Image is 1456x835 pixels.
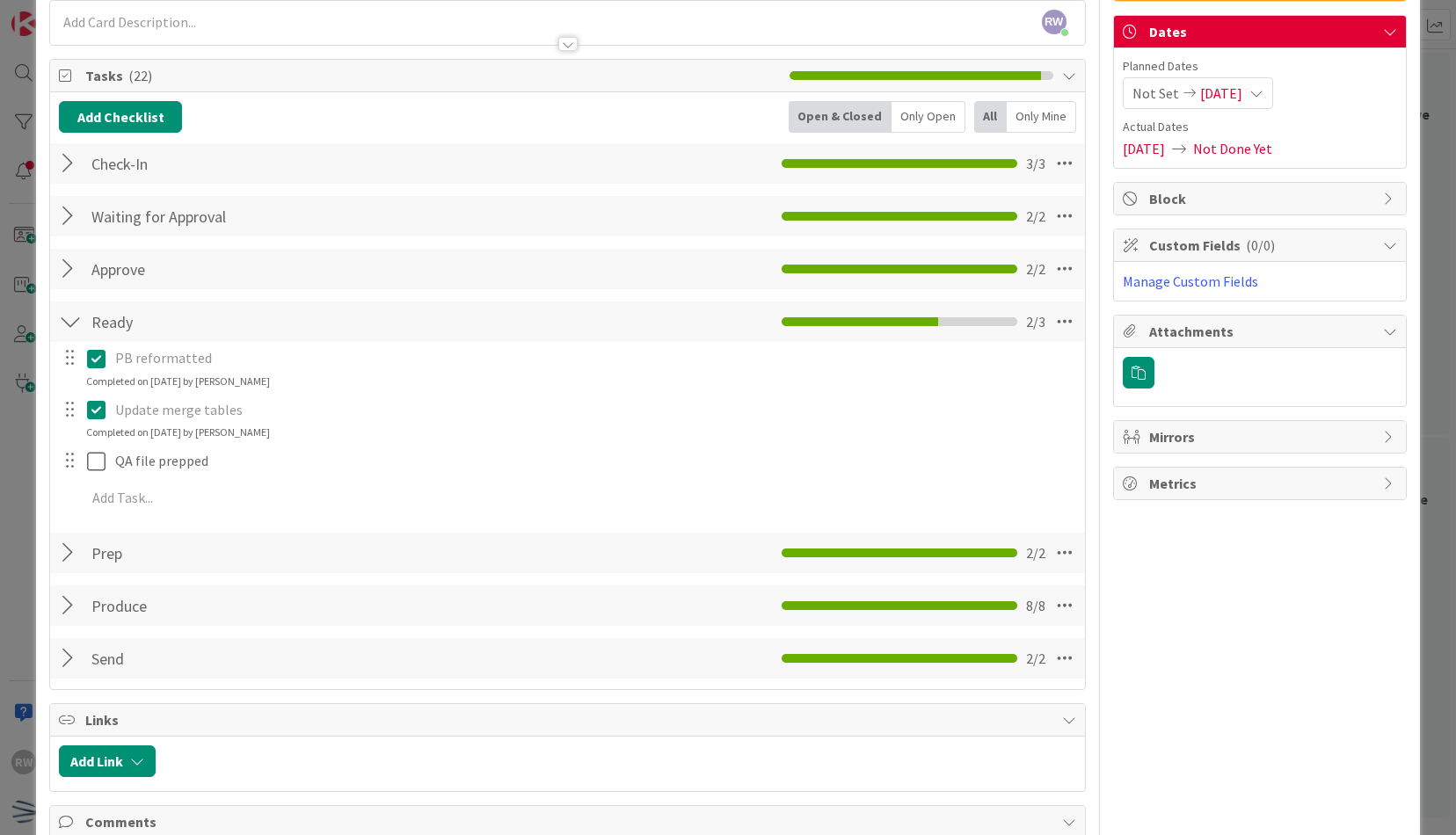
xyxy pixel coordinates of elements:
input: Add Checklist... [85,306,481,338]
input: Add Checklist... [85,200,481,232]
a: Manage Custom Fields [1123,272,1258,290]
span: 2 / 2 [1026,648,1045,669]
span: Comments [85,811,1052,832]
span: 3 / 3 [1026,153,1045,174]
p: QA file prepped [115,451,1073,471]
div: Open & Closed [789,101,892,133]
span: 8 / 8 [1026,595,1045,616]
div: Only Mine [1007,101,1076,133]
input: Add Checklist... [85,590,481,621]
input: Add Checklist... [85,253,481,285]
div: Completed on [DATE] by [PERSON_NAME] [86,425,270,440]
p: PB reformatted [115,348,1073,368]
p: Update merge tables [115,400,1073,420]
span: Metrics [1149,473,1374,494]
span: ( 22 ) [128,67,152,84]
span: Attachments [1149,321,1374,342]
div: Completed on [DATE] by [PERSON_NAME] [86,374,270,389]
span: 2 / 2 [1026,258,1045,280]
span: Tasks [85,65,780,86]
span: RW [1042,10,1067,34]
button: Add Checklist [59,101,182,133]
span: Links [85,709,1052,730]
span: Actual Dates [1123,118,1397,136]
div: All [974,101,1007,133]
span: Custom Fields [1149,235,1374,256]
span: 2 / 2 [1026,542,1045,563]
span: Mirrors [1149,426,1374,447]
input: Add Checklist... [85,148,481,179]
span: Block [1149,188,1374,209]
span: ( 0/0 ) [1246,236,1275,254]
span: Planned Dates [1123,57,1397,76]
span: Not Set [1132,83,1179,104]
button: Add Link [59,745,156,777]
span: [DATE] [1200,83,1242,104]
input: Add Checklist... [85,537,481,569]
span: 2 / 2 [1026,206,1045,227]
span: Not Done Yet [1193,138,1272,159]
input: Add Checklist... [85,643,481,674]
div: Only Open [892,101,965,133]
span: Dates [1149,21,1374,42]
span: 2 / 3 [1026,311,1045,332]
span: [DATE] [1123,138,1165,159]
